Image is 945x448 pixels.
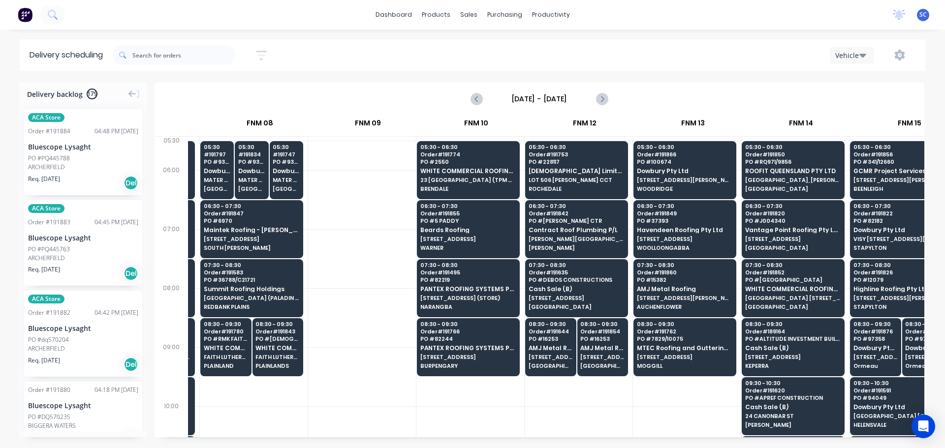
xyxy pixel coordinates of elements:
[745,227,841,233] span: Vantage Point Roofing Pty Ltd
[204,277,299,283] span: PO # 36788/C21721
[580,345,624,351] span: AMJ Metal Roofing
[204,262,299,268] span: 07:30 - 08:30
[273,151,300,157] span: # 191747
[529,186,624,192] span: ROCHEDALE
[420,186,516,192] span: BRENDALE
[745,186,841,192] span: [GEOGRAPHIC_DATA]
[853,345,897,351] span: Dowbury Pty Ltd
[255,363,299,369] span: PLAINLANDS
[204,186,231,192] span: [GEOGRAPHIC_DATA]
[420,286,516,292] span: PANTEX ROOFING SYSTEMS PTY LTD
[155,282,188,341] div: 08:00
[529,304,624,310] span: [GEOGRAPHIC_DATA]
[529,227,624,233] span: Contract Roof Plumbing P/L
[124,266,138,281] div: Del
[28,245,70,254] div: PO #PQ445763
[238,186,265,192] span: [GEOGRAPHIC_DATA]
[745,236,841,242] span: [STREET_ADDRESS]
[27,89,83,99] span: Delivery backlog
[28,356,60,365] span: Req. [DATE]
[255,345,299,351] span: WHITE COMMERCIAL ROOFING PTY LTD
[745,168,841,174] span: ROOFIT QUEENSLAND PTY LTD
[853,354,897,360] span: [STREET_ADDRESS]
[28,218,70,227] div: Order # 191883
[238,159,265,165] span: PO # 93628 A
[204,245,299,251] span: SOUTH [PERSON_NAME]
[745,144,841,150] span: 05:30 - 06:30
[238,144,265,150] span: 05:30
[124,176,138,190] div: Del
[853,363,897,369] span: Ormeau
[420,236,516,242] span: [STREET_ADDRESS]
[94,127,138,136] div: 04:48 PM [DATE]
[639,115,747,136] div: FNM 13
[637,210,732,216] span: Order # 191849
[912,415,935,438] div: Open Intercom Messenger
[28,204,64,213] span: ACA Store
[637,336,732,342] span: PO # 7829/10075
[745,345,841,351] span: Cash Sale (B)
[28,175,60,183] span: Req. [DATE]
[204,210,299,216] span: Order # 191847
[745,321,841,327] span: 08:30 - 09:30
[204,168,231,174] span: Dowbury Pty Ltd
[20,39,113,71] div: Delivery scheduling
[745,245,841,251] span: [GEOGRAPHIC_DATA]
[204,286,299,292] span: Summit Roofing Holdings
[420,144,516,150] span: 05:30 - 06:30
[853,329,897,334] span: Order # 191876
[204,336,248,342] span: PO # RMK FAITH [DEMOGRAPHIC_DATA] EXTRA
[529,286,624,292] span: Cash Sale (B)
[204,363,248,369] span: PLAINLAND
[28,113,64,122] span: ACA Store
[28,295,64,303] span: ACA Store
[204,177,231,183] span: MATER HOSPITAL MERCY AV
[745,203,841,209] span: 06:30 - 07:30
[745,354,841,360] span: [STREET_ADDRESS]
[204,354,248,360] span: FAITH LUTHERAN COLLEGE [STREET_ADDRESS]
[745,262,841,268] span: 07:30 - 08:30
[853,336,897,342] span: PO # 97358
[580,354,624,360] span: [STREET_ADDRESS][PERSON_NAME]
[155,164,188,223] div: 06:00
[273,144,300,150] span: 05:30
[745,295,841,301] span: [GEOGRAPHIC_DATA] [STREET_ADDRESS][PERSON_NAME] (GATE 3 - UHF 33)
[417,7,455,22] div: products
[255,321,299,327] span: 08:30 - 09:30
[529,218,624,224] span: PO # [PERSON_NAME] CTR
[420,218,516,224] span: PO # 5 PADDY
[420,269,516,275] span: Order # 191495
[255,354,299,360] span: FAITH LUTHERAN COLLEGE 5 FAITH AV
[155,223,188,282] div: 07:00
[531,115,638,136] div: FNM 12
[580,336,624,342] span: PO # 16253
[204,269,299,275] span: Order # 191583
[637,329,732,334] span: Order # 191762
[238,177,265,183] span: MATER HOSPITAL MERCY AV
[238,151,265,157] span: # 191834
[527,7,575,22] div: productivity
[529,236,624,242] span: [PERSON_NAME][GEOGRAPHIC_DATA] -[GEOGRAPHIC_DATA][PERSON_NAME]
[28,421,138,430] div: BIGGERA WATERS
[580,363,624,369] span: [GEOGRAPHIC_DATA]
[745,395,841,401] span: PO # APREF CONSTRUCTION
[529,336,572,342] span: PO # 16253
[529,245,624,251] span: [PERSON_NAME]
[204,144,231,150] span: 05:30
[420,168,516,174] span: WHITE COMMERCIAL ROOFING PTY LTD
[745,388,841,393] span: Order # 191620
[420,336,516,342] span: PO # 82244
[420,203,516,209] span: 06:30 - 07:30
[637,168,732,174] span: Dowbury Pty Ltd
[529,203,624,209] span: 06:30 - 07:30
[529,144,624,150] span: 05:30 - 06:30
[637,286,732,292] span: AMJ Metal Roofing
[745,404,841,410] span: Cash Sale (B)
[273,159,300,165] span: PO # 93627 b
[529,262,624,268] span: 07:30 - 08:30
[637,186,732,192] span: WOODRIDGE
[28,400,138,411] div: Bluescope Lysaght
[132,45,236,65] input: Search for orders
[637,269,732,275] span: Order # 191860
[745,413,841,419] span: 24 CANONBAR ST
